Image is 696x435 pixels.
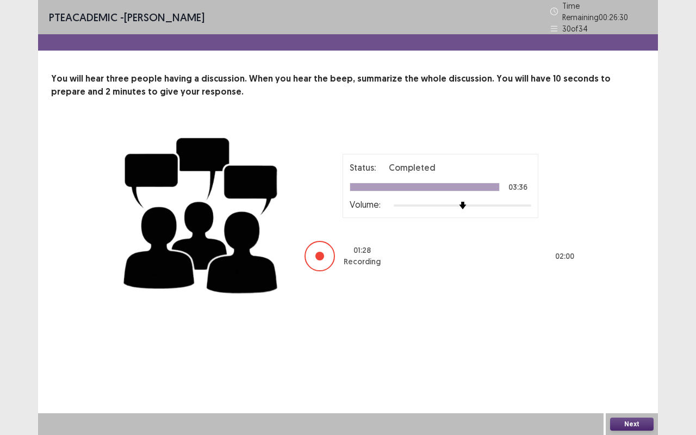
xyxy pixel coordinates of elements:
[389,161,436,174] p: Completed
[555,251,574,262] p: 02 : 00
[353,245,371,256] p: 01 : 28
[508,183,527,191] p: 03:36
[459,202,467,209] img: arrow-thumb
[51,72,645,98] p: You will hear three people having a discussion. When you hear the beep, summarize the whole discu...
[610,418,654,431] button: Next
[49,9,204,26] p: - [PERSON_NAME]
[562,23,588,34] p: 30 of 34
[350,198,381,211] p: Volume:
[344,256,381,268] p: Recording
[350,161,376,174] p: Status:
[49,10,117,24] span: PTE academic
[120,125,283,302] img: group-discussion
